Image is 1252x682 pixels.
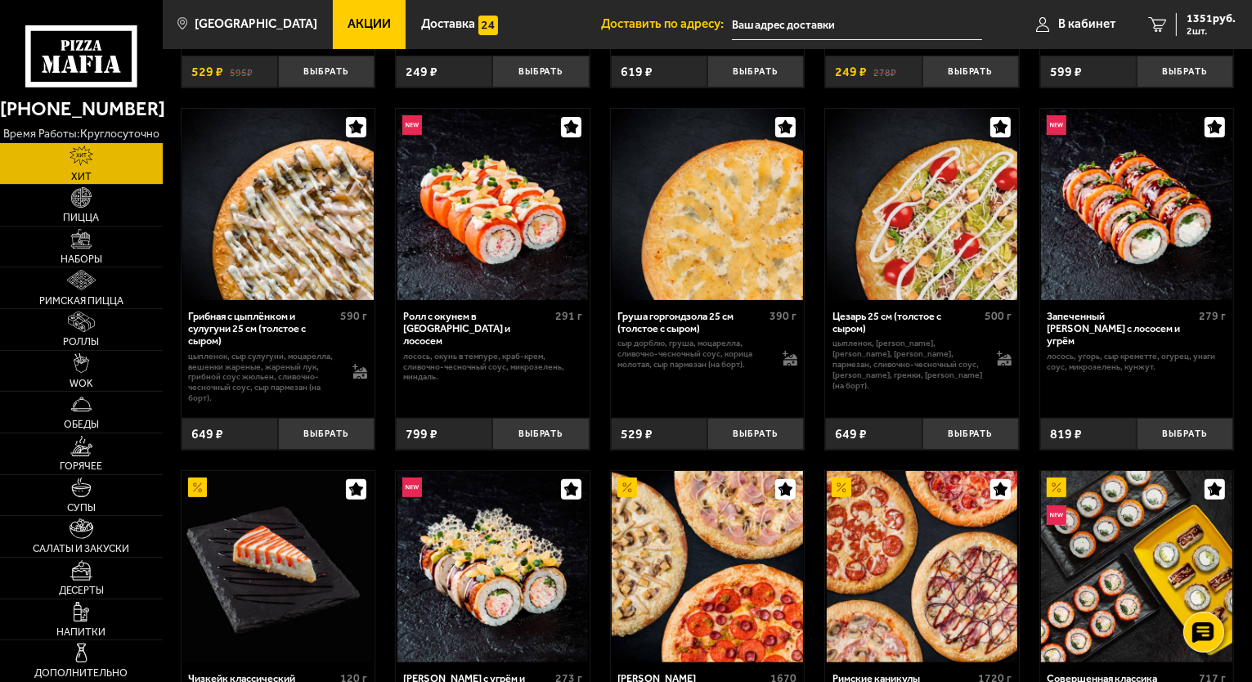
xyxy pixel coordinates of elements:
span: 799 ₽ [406,428,438,441]
a: АкционныйХет Трик [611,471,805,662]
span: Акции [348,18,391,30]
span: 1351 руб. [1187,13,1236,25]
span: Хит [71,172,92,182]
a: Грибная с цыплёнком и сулугуни 25 см (толстое с сыром) [182,109,375,300]
p: цыпленок, сыр сулугуни, моцарелла, вешенки жареные, жареный лук, грибной соус Жюльен, сливочно-че... [188,352,339,404]
span: Доставить по адресу: [601,18,732,30]
a: АкционныйЧизкейк классический [182,471,375,662]
s: 595 ₽ [230,65,253,79]
span: Салаты и закуски [34,544,130,554]
button: Выбрать [492,56,589,87]
span: Доставка [421,18,475,30]
span: 819 ₽ [1050,428,1082,441]
span: Наборы [61,254,102,265]
img: Груша горгондзола 25 см (толстое с сыром) [612,109,803,300]
span: Дополнительно [35,668,128,679]
button: Выбрать [922,56,1019,87]
span: Роллы [64,337,100,348]
img: Запеченный ролл Гурмэ с лососем и угрём [1041,109,1232,300]
button: Выбрать [278,418,375,450]
a: НовинкаРолл с окунем в темпуре и лососем [396,109,590,300]
span: 249 ₽ [406,65,438,79]
span: В кабинет [1058,18,1115,30]
button: Выбрать [707,56,804,87]
span: Горячее [61,461,103,472]
img: Новинка [402,478,422,497]
span: Напитки [57,627,106,638]
img: Хет Трик [612,471,803,662]
span: Десерты [59,586,104,596]
img: Акционный [617,478,637,497]
input: Ваш адрес доставки [732,10,982,40]
span: [GEOGRAPHIC_DATA] [195,18,317,30]
img: Грибная с цыплёнком и сулугуни 25 см (толстое с сыром) [182,109,374,300]
img: Ролл с окунем в темпуре и лососем [397,109,589,300]
button: Выбрать [1137,56,1233,87]
p: цыпленок, [PERSON_NAME], [PERSON_NAME], [PERSON_NAME], пармезан, сливочно-чесночный соус, [PERSON... [832,339,984,391]
p: лосось, угорь, Сыр креметте, огурец, унаги соус, микрозелень, кунжут. [1047,352,1226,373]
img: 15daf4d41897b9f0e9f617042186c801.svg [478,16,498,35]
span: 529 ₽ [621,428,653,441]
p: сыр дорблю, груша, моцарелла, сливочно-чесночный соус, корица молотая, сыр пармезан (на борт). [617,339,769,370]
a: НовинкаРолл Калипсо с угрём и креветкой [396,471,590,662]
span: Санкт-Петербург, Софийская улица, 35к5, подъезд 3 [732,10,982,40]
img: Акционный [1047,478,1066,497]
button: Выбрать [278,56,375,87]
span: Римская пицца [39,296,123,307]
span: 390 г [770,309,797,323]
div: Ролл с окунем в [GEOGRAPHIC_DATA] и лососем [403,310,551,348]
button: Выбрать [707,418,804,450]
span: 2 шт. [1187,26,1236,36]
div: Цезарь 25 см (толстое с сыром) [832,310,981,335]
img: Новинка [402,115,422,135]
span: Пицца [64,213,100,223]
img: Римские каникулы [827,471,1018,662]
a: Цезарь 25 см (толстое с сыром) [825,109,1019,300]
button: Выбрать [922,418,1019,450]
img: Акционный [832,478,851,497]
div: Грибная с цыплёнком и сулугуни 25 см (толстое с сыром) [188,310,336,348]
img: Чизкейк классический [182,471,374,662]
span: 590 г [340,309,367,323]
span: WOK [70,379,93,389]
span: 291 г [555,309,582,323]
button: Выбрать [492,418,589,450]
img: Ролл Калипсо с угрём и креветкой [397,471,589,662]
span: 529 ₽ [191,65,223,79]
span: 599 ₽ [1050,65,1082,79]
div: Запеченный [PERSON_NAME] с лососем и угрём [1047,310,1195,348]
div: Груша горгондзола 25 см (толстое с сыром) [617,310,765,335]
span: 619 ₽ [621,65,653,79]
span: 500 г [985,309,1012,323]
img: Акционный [188,478,208,497]
span: Обеды [64,420,99,430]
p: лосось, окунь в темпуре, краб-крем, сливочно-чесночный соус, микрозелень, миндаль. [403,352,582,383]
s: 278 ₽ [873,65,896,79]
img: Цезарь 25 см (толстое с сыром) [827,109,1018,300]
span: 249 ₽ [835,65,867,79]
img: Совершенная классика [1041,471,1232,662]
img: Новинка [1047,505,1066,525]
button: Выбрать [1137,418,1233,450]
a: АкционныйНовинкаСовершенная классика [1040,471,1234,662]
a: АкционныйРимские каникулы [825,471,1019,662]
span: 649 ₽ [835,428,867,441]
span: 279 г [1200,309,1227,323]
span: 649 ₽ [191,428,223,441]
a: Груша горгондзола 25 см (толстое с сыром) [611,109,805,300]
span: Супы [67,503,96,514]
a: НовинкаЗапеченный ролл Гурмэ с лососем и угрём [1040,109,1234,300]
img: Новинка [1047,115,1066,135]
